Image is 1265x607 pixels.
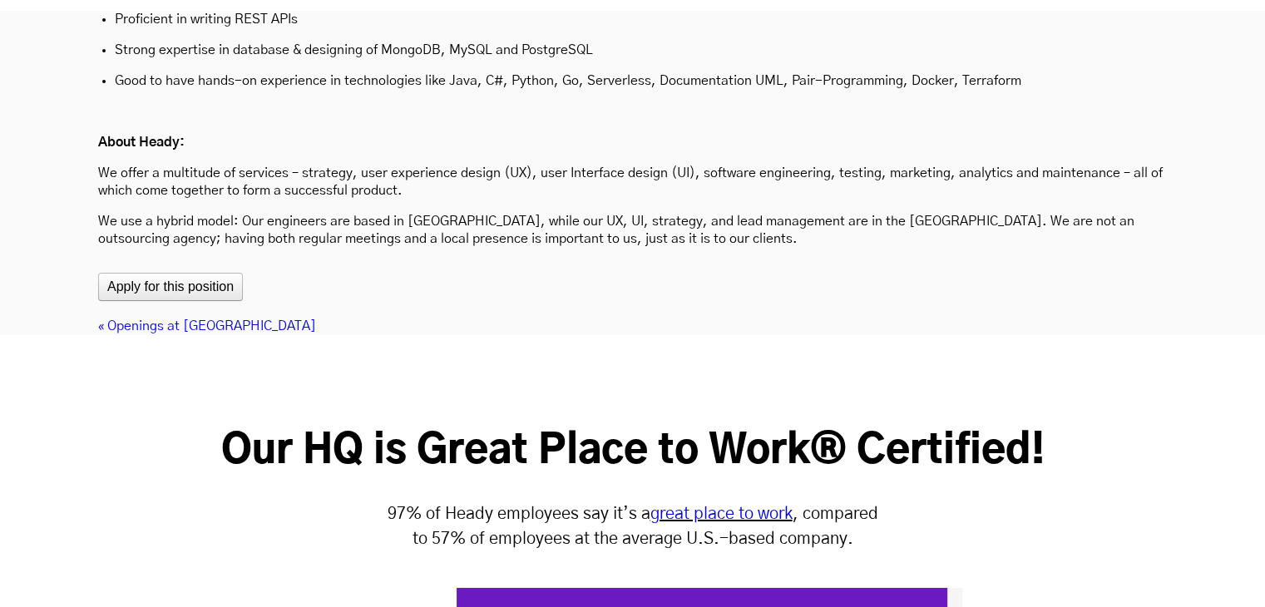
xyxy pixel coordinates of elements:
[115,42,1150,59] p: Strong expertise in database & designing of MongoDB, MySQL and PostgreSQL
[98,273,243,301] button: Apply for this position
[115,11,1150,28] p: Proficient in writing REST APIs
[98,319,316,333] a: « Openings at [GEOGRAPHIC_DATA]
[98,213,1167,248] p: We use a hybrid model: Our engineers are based in [GEOGRAPHIC_DATA], while our UX, UI, strategy, ...
[115,72,1150,90] p: Good to have hands-on experience in technologies like Java, C#, Python, Go, Serverless, Documenta...
[98,165,1167,200] p: We offer a multitude of services – strategy, user experience design (UX), user Interface design (...
[650,506,793,522] a: great place to work
[383,501,882,551] p: 97% of Heady employees say it’s a , compared to 57% of employees at the average U.S.-based company.
[98,136,185,149] strong: About Heady:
